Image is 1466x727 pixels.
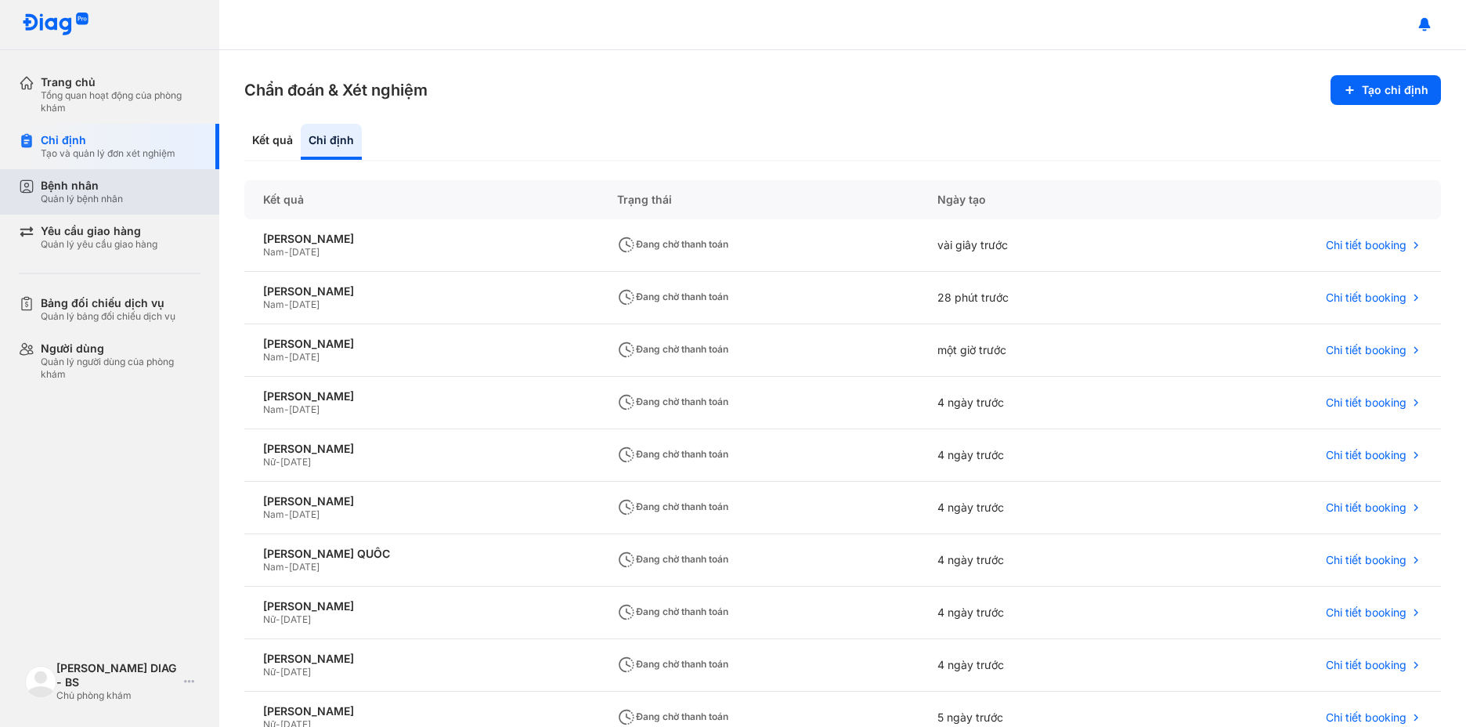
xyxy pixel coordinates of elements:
span: Đang chờ thanh toán [617,396,728,407]
div: 4 ngày trước [919,639,1153,692]
div: 4 ngày trước [919,377,1153,429]
div: Quản lý người dùng của phòng khám [41,356,200,381]
div: một giờ trước [919,324,1153,377]
span: Nam [263,351,284,363]
button: Tạo chỉ định [1331,75,1441,105]
div: Kết quả [244,124,301,160]
span: Đang chờ thanh toán [617,238,728,250]
div: Người dùng [41,342,200,356]
div: 4 ngày trước [919,482,1153,534]
img: logo [25,666,56,697]
div: [PERSON_NAME] [263,652,580,666]
span: [DATE] [280,666,311,678]
span: Đang chờ thanh toán [617,291,728,302]
span: [DATE] [289,351,320,363]
div: Bệnh nhân [41,179,123,193]
div: Yêu cầu giao hàng [41,224,157,238]
span: Đang chờ thanh toán [617,711,728,722]
div: Ngày tạo [919,180,1153,219]
span: Nam [263,298,284,310]
span: Chi tiết booking [1326,343,1406,357]
span: Nam [263,246,284,258]
div: Trạng thái [598,180,919,219]
span: Chi tiết booking [1326,396,1406,410]
span: Nữ [263,666,276,678]
span: Nữ [263,456,276,468]
div: [PERSON_NAME] [263,599,580,613]
span: - [276,456,280,468]
span: Chi tiết booking [1326,658,1406,672]
div: Chỉ định [301,124,362,160]
span: Đang chờ thanh toán [617,343,728,355]
div: [PERSON_NAME] [263,337,580,351]
span: Chi tiết booking [1326,448,1406,462]
span: Nam [263,561,284,573]
div: Bảng đối chiếu dịch vụ [41,296,175,310]
span: [DATE] [289,403,320,415]
span: Chi tiết booking [1326,291,1406,305]
span: Đang chờ thanh toán [617,448,728,460]
span: Nam [263,508,284,520]
span: [DATE] [289,298,320,310]
span: Chi tiết booking [1326,711,1406,725]
div: 4 ngày trước [919,587,1153,639]
div: [PERSON_NAME] [263,442,580,456]
span: [DATE] [289,561,320,573]
span: Đang chờ thanh toán [617,658,728,670]
span: Nữ [263,613,276,625]
div: Kết quả [244,180,598,219]
span: Đang chờ thanh toán [617,606,728,617]
span: - [276,666,280,678]
div: [PERSON_NAME] [263,389,580,403]
div: Quản lý bảng đối chiếu dịch vụ [41,310,175,323]
span: Chi tiết booking [1326,238,1406,252]
span: - [284,403,289,415]
div: 28 phút trước [919,272,1153,324]
div: [PERSON_NAME] DIAG - BS [56,661,178,689]
div: Tạo và quản lý đơn xét nghiệm [41,147,175,160]
span: - [276,613,280,625]
div: [PERSON_NAME] [263,704,580,718]
span: Đang chờ thanh toán [617,501,728,512]
span: - [284,561,289,573]
div: Quản lý yêu cầu giao hàng [41,238,157,251]
span: Chi tiết booking [1326,501,1406,515]
span: - [284,508,289,520]
span: [DATE] [280,613,311,625]
span: - [284,351,289,363]
span: [DATE] [280,456,311,468]
span: [DATE] [289,246,320,258]
img: logo [22,13,89,37]
h3: Chẩn đoán & Xét nghiệm [244,79,428,101]
div: Chỉ định [41,133,175,147]
span: - [284,298,289,310]
div: vài giây trước [919,219,1153,272]
div: Trang chủ [41,75,200,89]
div: Quản lý bệnh nhân [41,193,123,205]
span: Chi tiết booking [1326,553,1406,567]
span: - [284,246,289,258]
span: Nam [263,403,284,415]
div: Chủ phòng khám [56,689,178,702]
span: [DATE] [289,508,320,520]
div: [PERSON_NAME] [263,232,580,246]
div: Tổng quan hoạt động của phòng khám [41,89,200,114]
div: [PERSON_NAME] QUỐC [263,547,580,561]
span: Chi tiết booking [1326,606,1406,620]
div: 4 ngày trước [919,429,1153,482]
span: Đang chờ thanh toán [617,553,728,565]
div: 4 ngày trước [919,534,1153,587]
div: [PERSON_NAME] [263,494,580,508]
div: [PERSON_NAME] [263,284,580,298]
